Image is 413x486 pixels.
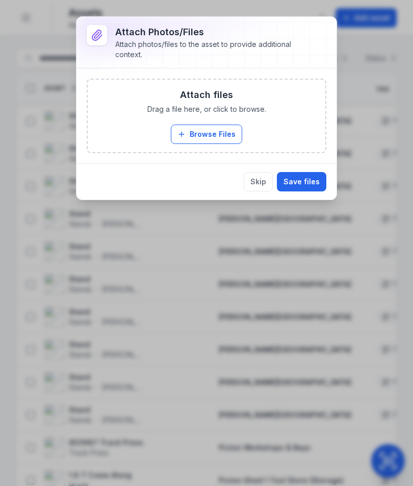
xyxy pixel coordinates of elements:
button: Save files [277,172,326,191]
button: Skip [244,172,273,191]
button: Browse Files [171,125,242,144]
div: Attach photos/files to the asset to provide additional context. [115,39,310,60]
span: Drag a file here, or click to browse. [147,104,266,114]
h3: Attach files [180,88,233,102]
h3: Attach photos/files [115,25,310,39]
